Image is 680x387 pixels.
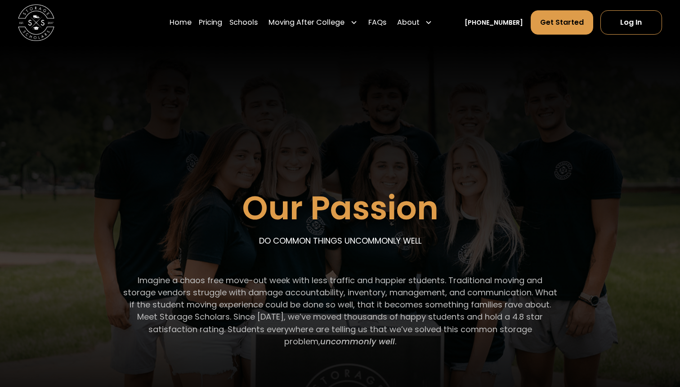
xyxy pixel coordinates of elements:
a: Get Started [531,10,593,35]
div: About [394,10,436,35]
a: Schools [229,10,258,35]
a: Pricing [199,10,222,35]
div: About [397,17,420,28]
img: Storage Scholars main logo [18,4,54,41]
a: FAQs [368,10,386,35]
em: uncommonly well [320,336,395,347]
a: Home [170,10,192,35]
p: DO COMMON THINGS UNCOMMONLY WELL [259,235,421,247]
a: [PHONE_NUMBER] [465,18,523,27]
p: Imagine a chaos free move-out week with less traffic and happier students. Traditional moving and... [123,274,557,347]
div: Moving After College [268,17,344,28]
h1: Our Passion [242,190,438,226]
div: Moving After College [265,10,361,35]
a: Log In [600,10,662,35]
